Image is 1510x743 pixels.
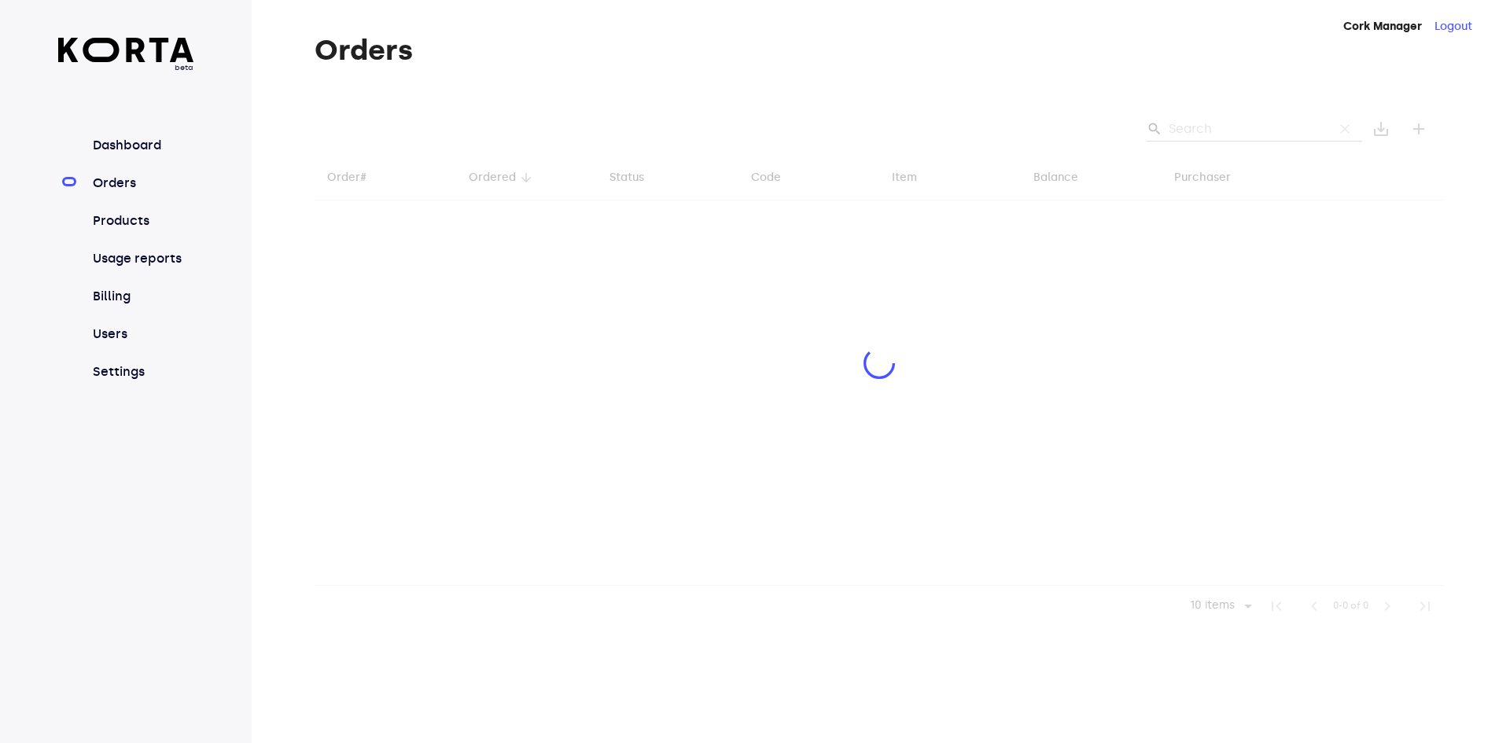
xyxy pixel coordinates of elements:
[1343,20,1422,33] strong: Cork Manager
[90,136,194,155] a: Dashboard
[90,325,194,344] a: Users
[90,362,194,381] a: Settings
[90,249,194,268] a: Usage reports
[58,62,194,73] span: beta
[58,38,194,62] img: Korta
[1434,19,1472,35] button: Logout
[90,211,194,230] a: Products
[58,38,194,73] a: beta
[90,174,194,193] a: Orders
[90,287,194,306] a: Billing
[315,35,1444,66] h1: Orders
